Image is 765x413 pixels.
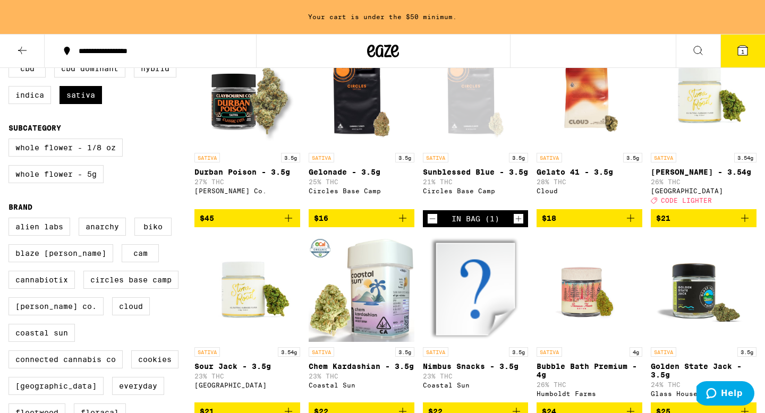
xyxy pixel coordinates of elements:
[8,203,32,211] legend: Brand
[656,214,670,222] span: $21
[122,244,159,262] label: CAM
[513,213,524,224] button: Increment
[395,153,414,162] p: 3.5g
[194,178,300,185] p: 27% THC
[8,324,75,342] label: Coastal Sun
[194,362,300,371] p: Sour Jack - 3.5g
[54,59,125,78] label: CBD Dominant
[737,347,756,357] p: 3.5g
[194,373,300,380] p: 23% THC
[194,236,300,402] a: Open page for Sour Jack - 3.5g from Stone Road
[537,41,642,209] a: Open page for Gelato 41 - 3.5g from Cloud
[651,236,756,342] img: Glass House - Golden State Jack - 3.5g
[281,153,300,162] p: 3.5g
[8,86,51,104] label: Indica
[537,178,642,185] p: 28% THC
[423,382,529,389] div: Coastal Sun
[309,236,414,342] img: Coastal Sun - Chem Kardashian - 3.5g
[194,187,300,194] div: [PERSON_NAME] Co.
[537,236,642,402] a: Open page for Bubble Bath Premium - 4g from Humboldt Farms
[651,381,756,388] p: 24% THC
[194,41,300,148] img: Claybourne Co. - Durban Poison - 3.5g
[537,168,642,176] p: Gelato 41 - 3.5g
[423,373,529,380] p: 23% THC
[651,362,756,379] p: Golden State Jack - 3.5g
[309,187,414,194] div: Circles Base Camp
[8,124,61,132] legend: Subcategory
[651,153,676,162] p: SATIVA
[200,214,214,222] span: $45
[509,153,528,162] p: 3.5g
[452,214,499,223] div: In Bag (1)
[309,382,414,389] div: Coastal Sun
[423,362,529,371] p: Nimbus Snacks - 3.5g
[537,187,642,194] div: Cloud
[651,390,756,397] div: Glass House
[537,41,642,148] img: Cloud - Gelato 41 - 3.5g
[8,244,113,262] label: Blaze [PERSON_NAME]
[309,41,414,209] a: Open page for Gelonade - 3.5g from Circles Base Camp
[8,139,123,157] label: Whole Flower - 1/8 oz
[651,347,676,357] p: SATIVA
[423,153,448,162] p: SATIVA
[309,373,414,380] p: 23% THC
[8,350,123,368] label: Connected Cannabis Co
[696,381,754,408] iframe: Opens a widget where you can find more information
[59,86,102,104] label: Sativa
[537,381,642,388] p: 26% THC
[537,236,642,342] img: Humboldt Farms - Bubble Bath Premium - 4g
[8,377,104,395] label: [GEOGRAPHIC_DATA]
[194,382,300,389] div: [GEOGRAPHIC_DATA]
[278,347,300,357] p: 3.54g
[651,168,756,176] p: [PERSON_NAME] - 3.54g
[537,153,562,162] p: SATIVA
[194,153,220,162] p: SATIVA
[423,347,448,357] p: SATIVA
[8,59,46,78] label: CBD
[423,168,529,176] p: Sunblessed Blue - 3.5g
[194,41,300,209] a: Open page for Durban Poison - 3.5g from Claybourne Co.
[309,362,414,371] p: Chem Kardashian - 3.5g
[314,214,328,222] span: $16
[309,168,414,176] p: Gelonade - 3.5g
[134,59,176,78] label: Hybrid
[423,178,529,185] p: 21% THC
[651,178,756,185] p: 26% THC
[309,236,414,402] a: Open page for Chem Kardashian - 3.5g from Coastal Sun
[112,297,150,315] label: Cloud
[79,218,126,236] label: Anarchy
[194,236,300,342] img: Stone Road - Sour Jack - 3.5g
[309,41,414,148] img: Circles Base Camp - Gelonade - 3.5g
[112,377,164,395] label: Everyday
[651,41,756,209] a: Open page for Lemon Jack - 3.54g from Stone Road
[83,271,178,289] label: Circles Base Camp
[537,347,562,357] p: SATIVA
[8,218,70,236] label: Alien Labs
[537,209,642,227] button: Add to bag
[395,347,414,357] p: 3.5g
[131,350,178,368] label: Cookies
[741,48,744,55] span: 1
[194,209,300,227] button: Add to bag
[537,390,642,397] div: Humboldt Farms
[630,347,642,357] p: 4g
[194,347,220,357] p: SATIVA
[423,187,529,194] div: Circles Base Camp
[309,347,334,357] p: SATIVA
[134,218,172,236] label: Biko
[661,197,712,204] span: CODE LIGHTER
[423,41,529,210] a: Open page for Sunblessed Blue - 3.5g from Circles Base Camp
[509,347,528,357] p: 3.5g
[720,35,765,67] button: 1
[8,297,104,315] label: [PERSON_NAME] Co.
[542,214,556,222] span: $18
[8,271,75,289] label: Cannabiotix
[651,236,756,402] a: Open page for Golden State Jack - 3.5g from Glass House
[427,213,438,224] button: Decrement
[651,41,756,148] img: Stone Road - Lemon Jack - 3.54g
[309,209,414,227] button: Add to bag
[194,168,300,176] p: Durban Poison - 3.5g
[423,236,529,402] a: Open page for Nimbus Snacks - 3.5g from Coastal Sun
[423,236,529,342] img: Coastal Sun - Nimbus Snacks - 3.5g
[309,178,414,185] p: 25% THC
